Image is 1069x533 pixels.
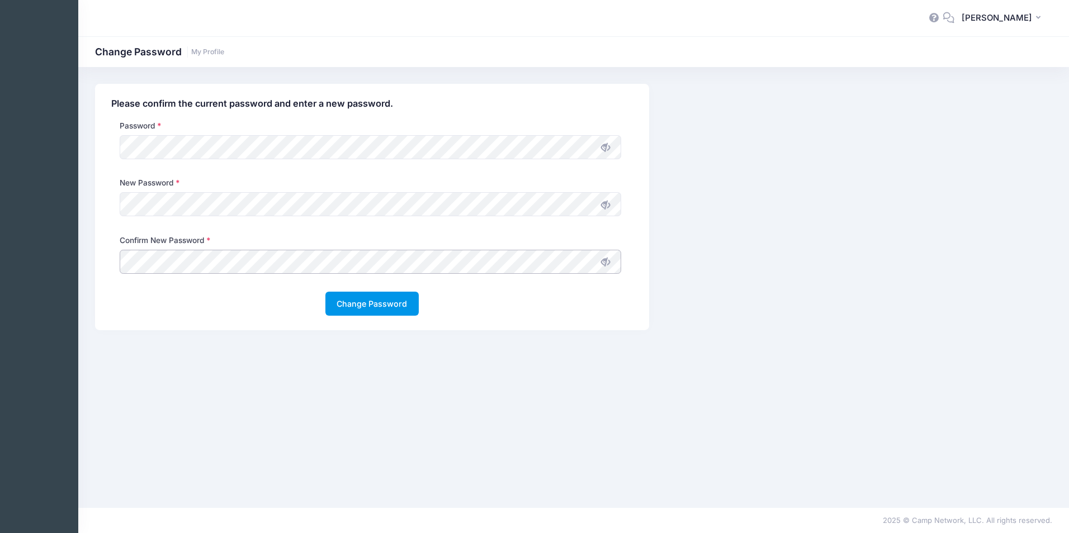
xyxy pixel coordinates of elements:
a: My Profile [191,48,224,56]
span: 2025 © Camp Network, LLC. All rights reserved. [883,516,1052,525]
span: [PERSON_NAME] [962,12,1032,24]
button: [PERSON_NAME] [954,6,1052,31]
label: Confirm New Password [120,235,210,246]
h4: Please confirm the current password and enter a new password. [111,98,632,110]
label: New Password [120,177,179,188]
label: Password [120,120,161,131]
h1: Change Password [95,46,224,58]
button: Change Password [325,292,419,316]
